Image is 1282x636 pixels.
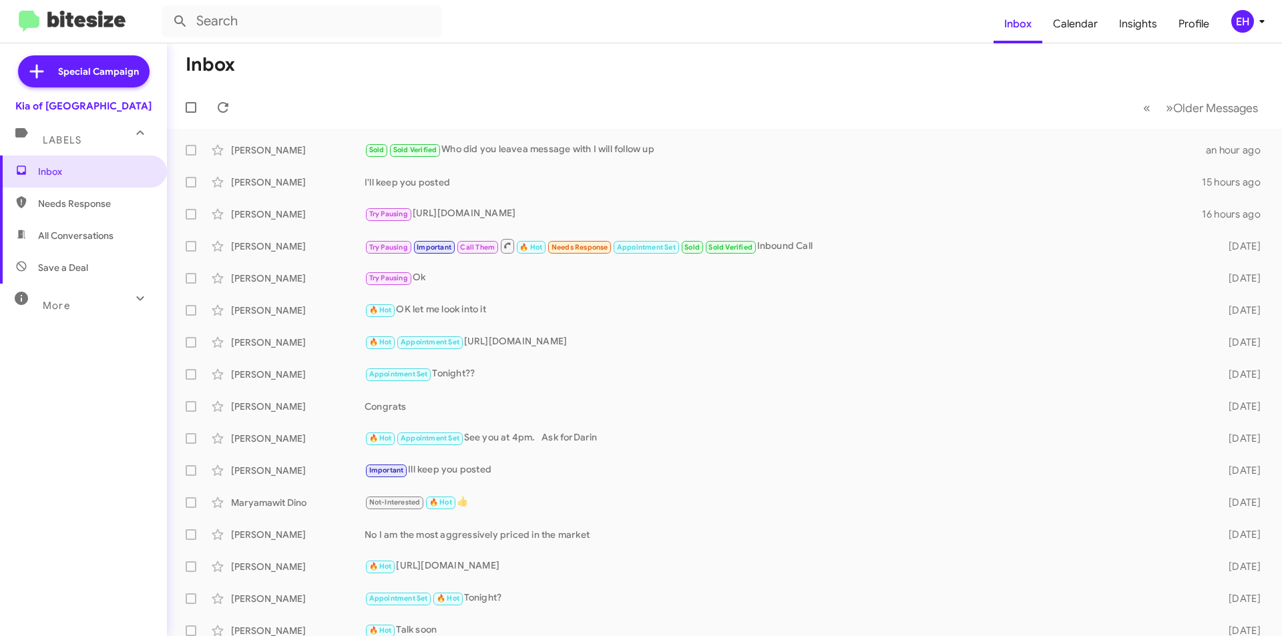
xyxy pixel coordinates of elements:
[1207,272,1271,285] div: [DATE]
[552,243,608,252] span: Needs Response
[994,5,1042,43] a: Inbox
[1207,528,1271,541] div: [DATE]
[1136,94,1266,121] nav: Page navigation example
[401,338,459,346] span: Appointment Set
[369,306,392,314] span: 🔥 Hot
[365,142,1206,157] div: Who did you leavea message with I will follow up
[365,400,1207,413] div: Congrats
[365,270,1207,286] div: Ok
[519,243,542,252] span: 🔥 Hot
[369,594,428,603] span: Appointment Set
[684,243,700,252] span: Sold
[231,240,365,253] div: [PERSON_NAME]
[1207,400,1271,413] div: [DATE]
[1207,240,1271,253] div: [DATE]
[365,591,1207,606] div: Tonight?
[1202,208,1271,221] div: 16 hours ago
[1206,143,1271,157] div: an hour ago
[38,261,88,274] span: Save a Deal
[231,400,365,413] div: [PERSON_NAME]
[231,560,365,573] div: [PERSON_NAME]
[365,334,1207,350] div: [URL][DOMAIN_NAME]
[43,134,81,146] span: Labels
[231,528,365,541] div: [PERSON_NAME]
[369,145,385,154] span: Sold
[365,238,1207,254] div: Inbound Call
[15,99,152,113] div: Kia of [GEOGRAPHIC_DATA]
[365,559,1207,574] div: [URL][DOMAIN_NAME]
[369,626,392,635] span: 🔥 Hot
[460,243,495,252] span: Call Them
[1135,94,1158,121] button: Previous
[1207,464,1271,477] div: [DATE]
[58,65,139,78] span: Special Campaign
[1207,432,1271,445] div: [DATE]
[231,496,365,509] div: Maryamawit Dino
[365,366,1207,382] div: Tonight??
[365,302,1207,318] div: OK let me look into it
[231,176,365,189] div: [PERSON_NAME]
[43,300,70,312] span: More
[369,243,408,252] span: Try Pausing
[186,54,235,75] h1: Inbox
[617,243,676,252] span: Appointment Set
[369,498,421,507] span: Not-Interested
[369,434,392,442] span: 🔥 Hot
[393,145,437,154] span: Sold Verified
[369,466,404,474] span: Important
[369,274,408,282] span: Try Pausing
[1220,10,1267,33] button: EH
[708,243,753,252] span: Sold Verified
[38,197,152,210] span: Needs Response
[1143,99,1150,116] span: «
[1231,10,1254,33] div: EH
[1207,304,1271,317] div: [DATE]
[369,338,392,346] span: 🔥 Hot
[417,243,451,252] span: Important
[1207,336,1271,349] div: [DATE]
[231,272,365,285] div: [PERSON_NAME]
[429,498,452,507] span: 🔥 Hot
[1166,99,1173,116] span: »
[38,165,152,178] span: Inbox
[401,434,459,442] span: Appointment Set
[437,594,459,603] span: 🔥 Hot
[365,206,1202,222] div: [URL][DOMAIN_NAME]
[365,176,1202,189] div: I'll keep you posted
[1042,5,1108,43] a: Calendar
[365,430,1207,446] div: See you at 4pm. Ask forDarin
[1108,5,1168,43] a: Insights
[231,432,365,445] div: [PERSON_NAME]
[1207,592,1271,605] div: [DATE]
[162,5,442,37] input: Search
[231,368,365,381] div: [PERSON_NAME]
[365,528,1207,541] div: No I am the most aggressively priced in the market
[1158,94,1266,121] button: Next
[369,562,392,571] span: 🔥 Hot
[18,55,150,87] a: Special Campaign
[231,336,365,349] div: [PERSON_NAME]
[231,143,365,157] div: [PERSON_NAME]
[231,304,365,317] div: [PERSON_NAME]
[369,210,408,218] span: Try Pausing
[231,592,365,605] div: [PERSON_NAME]
[369,370,428,378] span: Appointment Set
[365,462,1207,478] div: Ill keep you posted
[231,464,365,477] div: [PERSON_NAME]
[1207,496,1271,509] div: [DATE]
[1202,176,1271,189] div: 15 hours ago
[365,495,1207,510] div: 👍
[1207,368,1271,381] div: [DATE]
[231,208,365,221] div: [PERSON_NAME]
[1168,5,1220,43] a: Profile
[1173,101,1258,115] span: Older Messages
[38,229,114,242] span: All Conversations
[1207,560,1271,573] div: [DATE]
